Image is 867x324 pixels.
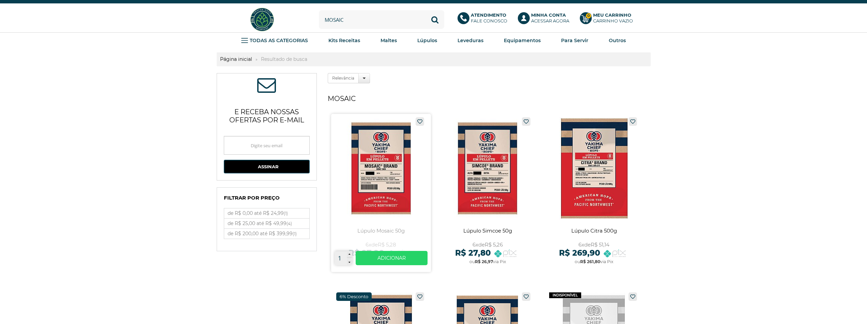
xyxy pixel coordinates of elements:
strong: Outros [609,37,626,44]
small: (1) [293,231,297,236]
label: de R$ 200,00 até R$ 399,99 [224,229,309,239]
a: Kits Receitas [328,35,360,46]
small: (1) [284,211,288,216]
a: AtendimentoFale conosco [458,12,511,27]
a: Maltes [381,35,397,46]
small: (4) [287,221,292,226]
h4: Filtrar por Preço [224,194,310,205]
a: Equipamentos [504,35,541,46]
a: Minha ContaAcessar agora [518,12,573,27]
b: Meu Carrinho [593,12,631,18]
strong: Resultado de busca [258,56,311,62]
a: de R$ 25,00 até R$ 49,99(4) [224,219,309,228]
span: ASSINE NOSSA NEWSLETTER [257,80,276,92]
button: Buscar [425,10,444,29]
button: Assinar [224,160,310,173]
p: e receba nossas ofertas por e-mail [224,99,310,129]
label: Relevância [328,73,359,83]
a: de R$ 200,00 até R$ 399,99(1) [224,229,309,239]
a: Outros [609,35,626,46]
strong: TODAS AS CATEGORIAS [250,37,308,44]
input: Digite seu email [224,136,310,155]
a: Lúpulo Simcoe 50g [438,114,538,272]
a: Leveduras [458,35,483,46]
strong: 0 [586,13,591,19]
label: de R$ 0,00 até R$ 24,99 [224,208,309,218]
p: Acessar agora [531,12,569,24]
strong: Leveduras [458,37,483,44]
b: Minha Conta [531,12,566,18]
a: Página inicial [217,56,256,62]
a: de R$ 0,00 até R$ 24,99(1) [224,208,309,218]
strong: Kits Receitas [328,37,360,44]
strong: Lúpulos [417,37,437,44]
a: Lúpulo Citra 500g [544,114,644,272]
h1: mosaic [328,92,650,105]
p: Fale conosco [471,12,507,24]
b: Atendimento [471,12,506,18]
a: TODAS AS CATEGORIAS [241,35,308,46]
span: indisponível [549,292,581,298]
strong: Equipamentos [504,37,541,44]
label: de R$ 25,00 até R$ 49,99 [224,219,309,228]
input: Digite o que você procura [319,10,444,29]
strong: Para Servir [561,37,588,44]
a: Para Servir [561,35,588,46]
a: Lúpulos [417,35,437,46]
strong: Maltes [381,37,397,44]
img: Hopfen Haus BrewShop [249,7,275,32]
a: Lúpulo Mosaic 50g [331,114,431,272]
a: Ver mais [356,251,428,265]
div: Carrinho Vazio [593,18,633,24]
